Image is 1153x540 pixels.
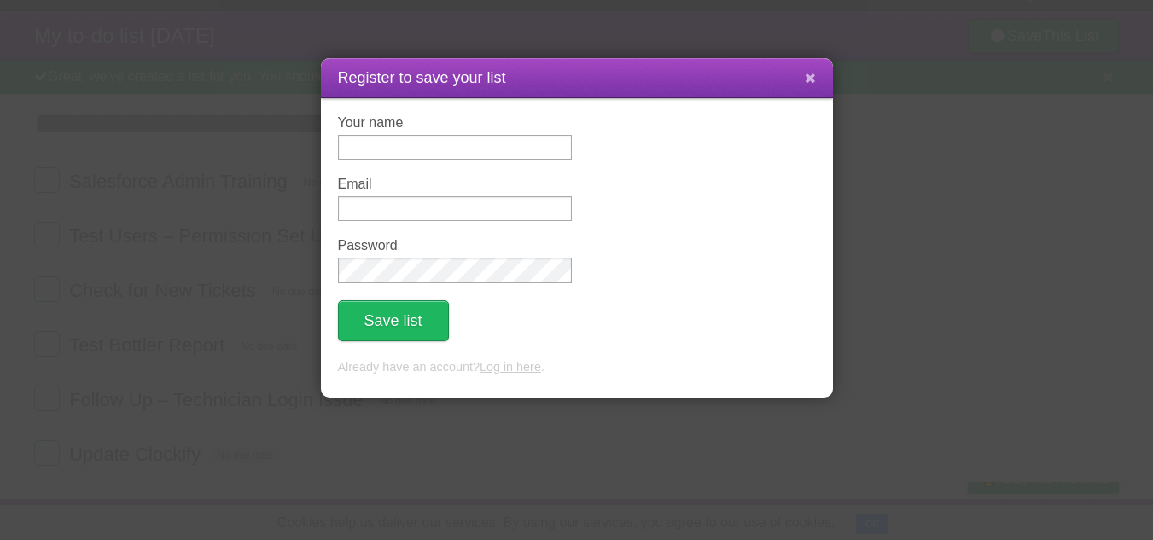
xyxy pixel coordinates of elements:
label: Email [338,177,572,192]
h1: Register to save your list [338,67,816,90]
label: Password [338,238,572,253]
label: Your name [338,115,572,131]
a: Log in here [480,360,541,374]
button: Save list [338,300,449,341]
p: Already have an account? . [338,358,816,377]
